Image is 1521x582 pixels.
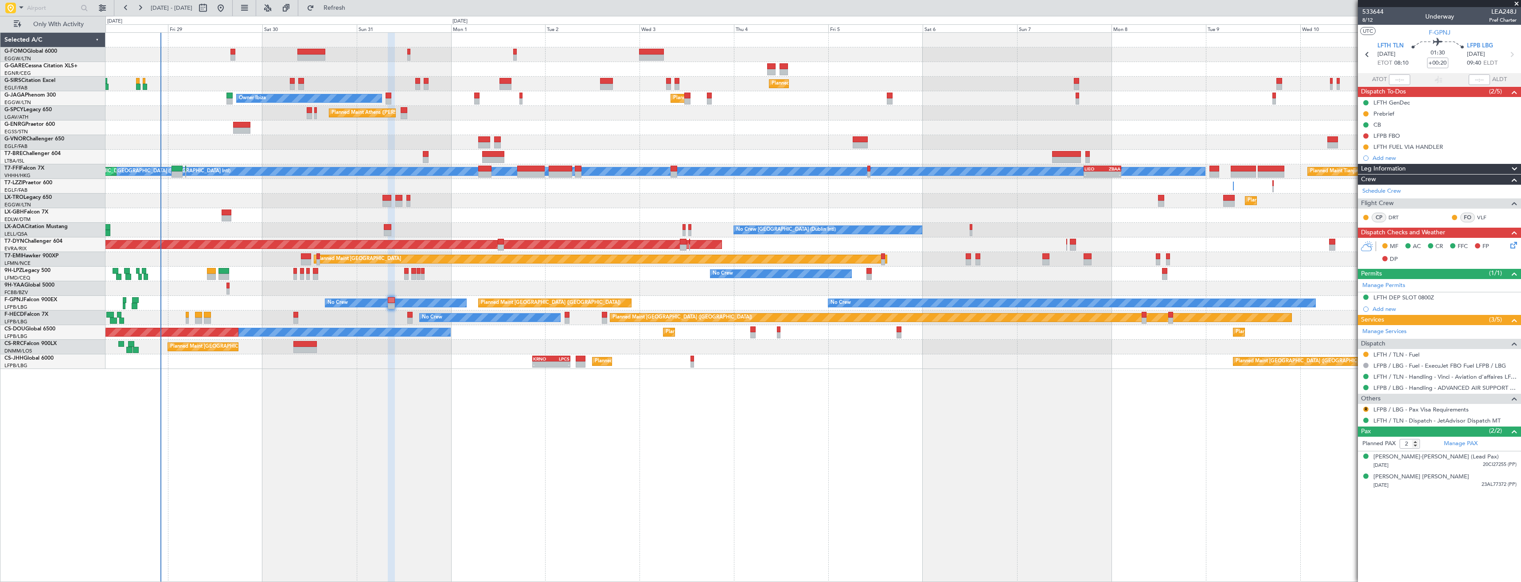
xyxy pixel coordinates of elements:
a: G-FOMOGlobal 6000 [4,49,57,54]
input: --:-- [1389,74,1410,85]
span: G-ENRG [4,122,25,127]
a: VLF [1477,213,1497,221]
span: FFC [1458,242,1468,251]
a: F-GPNJFalcon 900EX [4,297,57,303]
div: - [1103,172,1121,177]
a: LFPB / LBG - Handling - ADVANCED AIR SUPPORT LFPB [1373,384,1517,392]
button: Refresh [303,1,356,15]
span: Dispatch Checks and Weather [1361,228,1445,238]
div: Tue 2 [545,24,640,32]
div: Tue 9 [1206,24,1300,32]
a: CS-DOUGlobal 6500 [4,326,55,332]
div: Wed 3 [640,24,734,32]
input: Airport [27,1,78,15]
span: CR [1435,242,1443,251]
a: LFMN/NCE [4,260,31,267]
span: ELDT [1483,59,1498,68]
div: Prebrief [1373,110,1394,117]
span: Others [1361,394,1381,404]
a: T7-DYNChallenger 604 [4,239,62,244]
div: Wed 10 [1300,24,1395,32]
label: Planned PAX [1362,439,1396,448]
div: FO [1460,213,1475,222]
span: G-JAGA [4,93,25,98]
a: EGSS/STN [4,128,28,135]
div: Thu 4 [734,24,828,32]
span: CS-JHH [4,356,23,361]
span: LX-AOA [4,224,25,229]
div: - [1084,172,1103,177]
span: 23AL77372 (PP) [1482,481,1517,489]
span: ATOT [1372,75,1387,84]
span: T7-BRE [4,151,23,156]
span: G-SIRS [4,78,21,83]
a: LFMD/CEQ [4,275,30,281]
a: T7-LZZIPraetor 600 [4,180,52,186]
span: G-FOMO [4,49,27,54]
a: F-HECDFalcon 7X [4,312,48,317]
span: MF [1390,242,1398,251]
a: T7-FFIFalcon 7X [4,166,44,171]
a: LTBA/ISL [4,158,24,164]
div: Thu 28 [74,24,168,32]
span: Dispatch To-Dos [1361,87,1406,97]
div: Planned Maint [GEOGRAPHIC_DATA] [316,252,401,266]
div: [PERSON_NAME] [PERSON_NAME] [1373,473,1469,481]
span: Refresh [316,5,353,11]
a: LFTH / TLN - Handling - Vinci - Aviation d'affaires LFTH / TLN*****MY HANDLING**** [1373,373,1517,380]
div: CB [1373,121,1381,128]
div: Planned Maint [GEOGRAPHIC_DATA] ([GEOGRAPHIC_DATA]) [666,326,805,339]
button: UTC [1360,27,1376,35]
a: LFPB / LBG - Fuel - ExecuJet FBO Fuel LFPB / LBG [1373,362,1506,369]
span: LEA248J [1489,7,1517,16]
div: Planned Maint [GEOGRAPHIC_DATA] ([GEOGRAPHIC_DATA]) [595,355,734,368]
a: EDLW/DTM [4,216,31,223]
span: (2/5) [1489,87,1502,96]
span: Only With Activity [23,21,94,27]
div: Planned Maint [GEOGRAPHIC_DATA] ([GEOGRAPHIC_DATA]) [772,77,911,90]
div: Add new [1373,305,1517,313]
span: T7-EMI [4,253,22,259]
div: Planned Maint [GEOGRAPHIC_DATA] ([GEOGRAPHIC_DATA]) [481,296,620,310]
button: R [1363,407,1369,412]
span: LFTH TLN [1377,42,1404,50]
div: [PERSON_NAME][GEOGRAPHIC_DATA] ([GEOGRAPHIC_DATA] Intl) [76,165,230,178]
div: Add new [1373,154,1517,162]
div: - [533,362,551,367]
a: LGAV/ATH [4,114,28,120]
span: T7-LZZI [4,180,23,186]
span: [DATE] [1373,462,1388,469]
div: Planned Maint Tianjin ([GEOGRAPHIC_DATA]) [1310,165,1413,178]
a: Schedule Crew [1362,187,1401,196]
span: F-HECD [4,312,24,317]
a: LX-GBHFalcon 7X [4,210,48,215]
a: Manage Services [1362,327,1407,336]
a: EGNR/CEG [4,70,31,77]
span: LX-GBH [4,210,24,215]
span: AC [1413,242,1421,251]
div: [DATE] [452,18,468,25]
span: CS-RRC [4,341,23,346]
span: 533644 [1362,7,1384,16]
span: 9H-YAA [4,283,24,288]
div: LPCS [551,356,569,361]
div: Planned Maint Dusseldorf [1248,194,1306,207]
span: F-GPNJ [1429,28,1451,37]
span: Flight Crew [1361,198,1394,209]
a: LX-AOACitation Mustang [4,224,68,229]
span: LFPB LBG [1467,42,1493,50]
a: DNMM/LOS [4,348,32,354]
a: Manage PAX [1444,439,1478,448]
div: LIEO [1084,166,1103,171]
div: No Crew [831,296,851,310]
span: 08:10 [1394,59,1408,68]
div: LFTH DEP SLOT 0800Z [1373,294,1434,301]
div: LFTH GenDec [1373,99,1410,106]
a: G-ENRGPraetor 600 [4,122,55,127]
div: LFPB FBO [1373,132,1400,140]
span: Services [1361,315,1384,325]
div: ZBAA [1103,166,1121,171]
div: Sun 31 [357,24,451,32]
div: Owner Ibiza [239,92,266,105]
div: No Crew [GEOGRAPHIC_DATA] (Dublin Intl) [736,223,836,237]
